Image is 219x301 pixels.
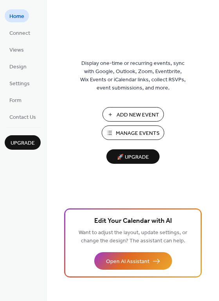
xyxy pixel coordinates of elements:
[9,80,30,88] span: Settings
[9,97,22,105] span: Form
[111,152,155,163] span: 🚀 Upgrade
[5,60,31,73] a: Design
[94,216,172,227] span: Edit Your Calendar with AI
[9,113,36,122] span: Contact Us
[102,107,164,122] button: Add New Event
[9,29,30,38] span: Connect
[116,129,160,138] span: Manage Events
[5,26,35,39] a: Connect
[11,139,35,147] span: Upgrade
[9,63,27,71] span: Design
[5,43,29,56] a: Views
[5,135,41,150] button: Upgrade
[79,228,187,246] span: Want to adjust the layout, update settings, or change the design? The assistant can help.
[106,149,160,164] button: 🚀 Upgrade
[94,252,172,270] button: Open AI Assistant
[9,13,24,21] span: Home
[5,9,29,22] a: Home
[106,258,149,266] span: Open AI Assistant
[5,110,41,123] a: Contact Us
[80,59,186,92] span: Display one-time or recurring events, sync with Google, Outlook, Zoom, Eventbrite, Wix Events or ...
[5,77,34,90] a: Settings
[102,125,164,140] button: Manage Events
[9,46,24,54] span: Views
[117,111,159,119] span: Add New Event
[5,93,26,106] a: Form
